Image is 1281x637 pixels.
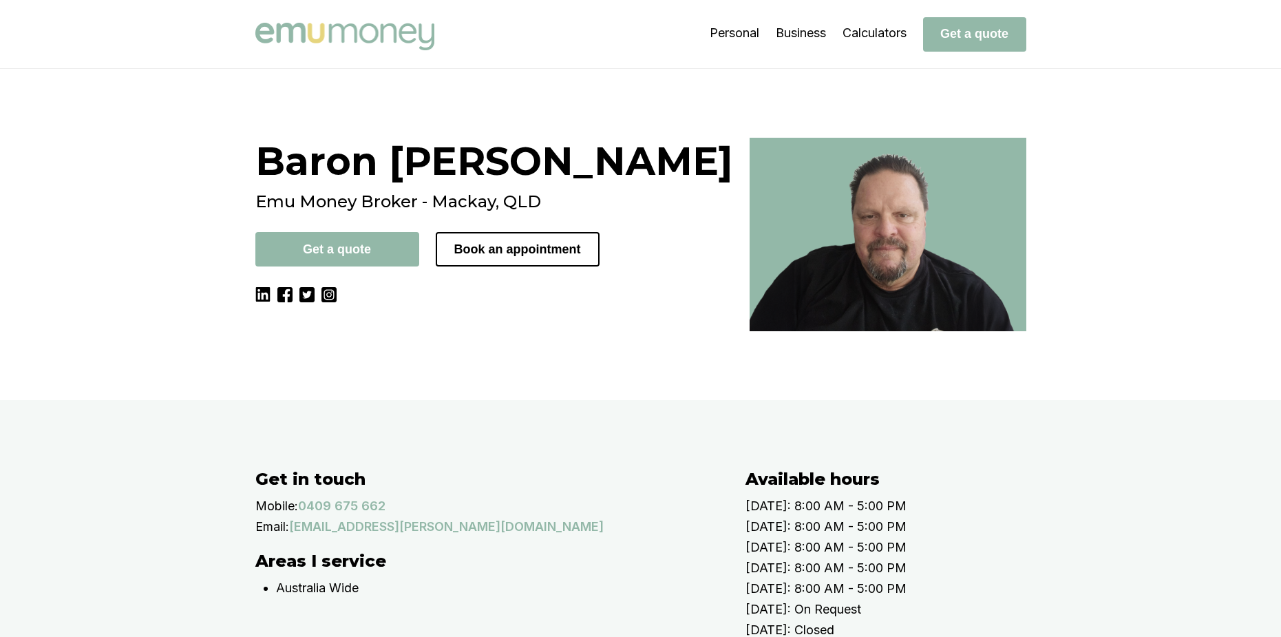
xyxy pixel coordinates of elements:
h2: Areas I service [255,551,718,571]
img: Instagram [321,287,337,302]
p: [DATE]: 8:00 AM - 5:00 PM [745,496,1054,516]
img: Best broker in Mackay, QLD - Baron Ketterman [750,138,1026,331]
h2: Emu Money Broker - Mackay, QLD [255,191,733,211]
a: Get a quote [923,26,1026,41]
img: Emu Money logo [255,23,434,50]
a: [EMAIL_ADDRESS][PERSON_NAME][DOMAIN_NAME] [289,516,604,537]
p: [DATE]: 8:00 AM - 5:00 PM [745,537,1054,558]
a: 0409 675 662 [298,496,385,516]
h1: Baron [PERSON_NAME] [255,138,733,185]
h2: Available hours [745,469,1054,489]
button: Get a quote [255,232,419,267]
img: Twitter [299,287,315,302]
p: Mobile: [255,496,298,516]
img: Facebook [277,287,293,302]
button: Get a quote [923,17,1026,52]
p: [DATE]: 8:00 AM - 5:00 PM [745,516,1054,537]
button: Book an appointment [436,232,600,267]
p: [DATE]: On Request [745,599,1054,620]
img: LinkedIn [255,287,271,302]
h2: Get in touch [255,469,718,489]
p: [DATE]: 8:00 AM - 5:00 PM [745,558,1054,578]
p: Email: [255,516,289,537]
p: Australia Wide [276,578,718,598]
p: [DATE]: 8:00 AM - 5:00 PM [745,578,1054,599]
